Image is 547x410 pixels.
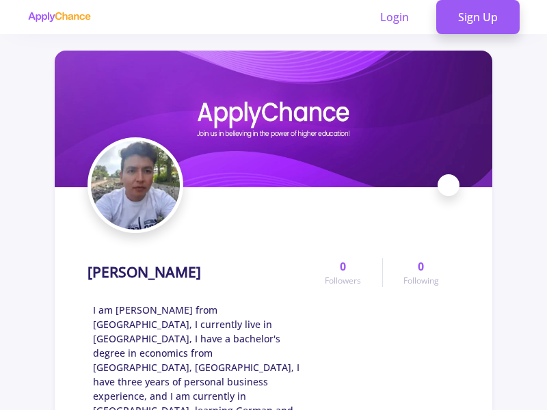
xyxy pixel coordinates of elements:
a: 0Following [382,258,459,287]
span: Following [403,275,439,287]
span: 0 [418,258,424,275]
h1: [PERSON_NAME] [88,264,201,281]
img: ali baqericover image [55,51,492,187]
img: ali baqeriavatar [91,141,180,230]
span: Followers [325,275,361,287]
span: 0 [340,258,346,275]
img: applychance logo text only [27,12,91,23]
a: 0Followers [304,258,382,287]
